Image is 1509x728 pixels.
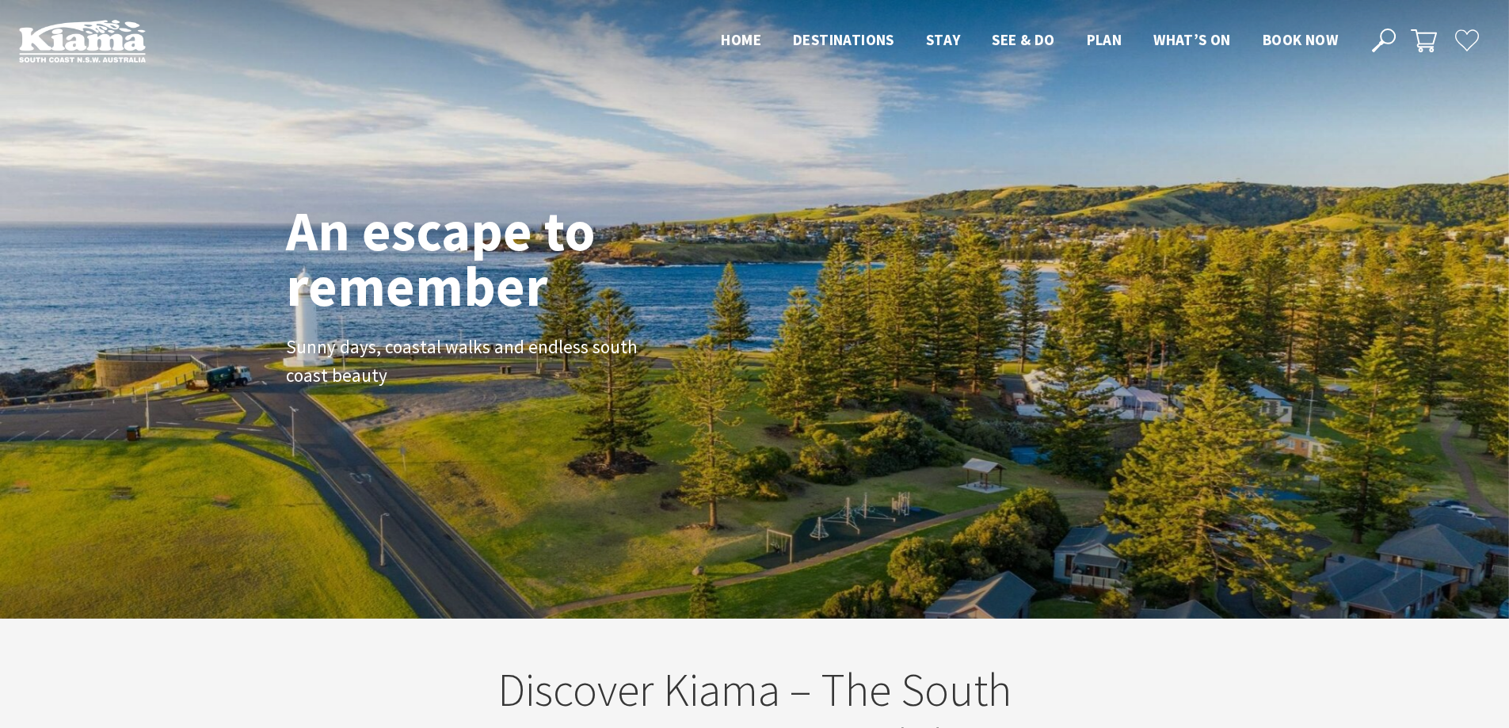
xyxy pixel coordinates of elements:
[286,203,722,314] h1: An escape to remember
[1263,30,1338,49] span: Book now
[721,30,761,49] span: Home
[992,30,1054,49] span: See & Do
[286,333,642,391] p: Sunny days, coastal walks and endless south coast beauty
[1153,30,1231,49] span: What’s On
[1087,30,1122,49] span: Plan
[793,30,894,49] span: Destinations
[705,28,1354,54] nav: Main Menu
[19,19,146,63] img: Kiama Logo
[926,30,961,49] span: Stay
